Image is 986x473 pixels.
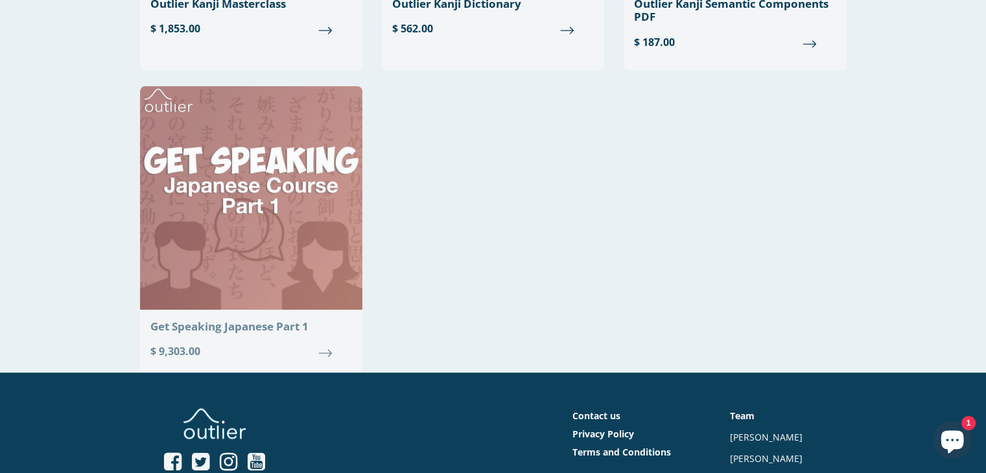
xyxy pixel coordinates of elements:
[929,421,976,463] inbox-online-store-chat: Shopify online store chat
[392,21,594,36] span: $ 562.00
[140,86,362,310] img: Get Speaking Japanese Part 1
[634,34,836,50] span: $ 187.00
[730,410,755,422] a: Team
[140,86,362,369] a: Get Speaking Japanese Part 1 $ 9,303.00
[150,343,352,359] span: $ 9,303.00
[150,320,352,333] div: Get Speaking Japanese Part 1
[730,431,803,443] a: [PERSON_NAME]
[572,446,671,458] a: Terms and Conditions
[572,410,620,422] a: Contact us
[150,21,352,36] span: $ 1,853.00
[730,452,803,465] a: [PERSON_NAME]
[572,428,634,440] a: Privacy Policy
